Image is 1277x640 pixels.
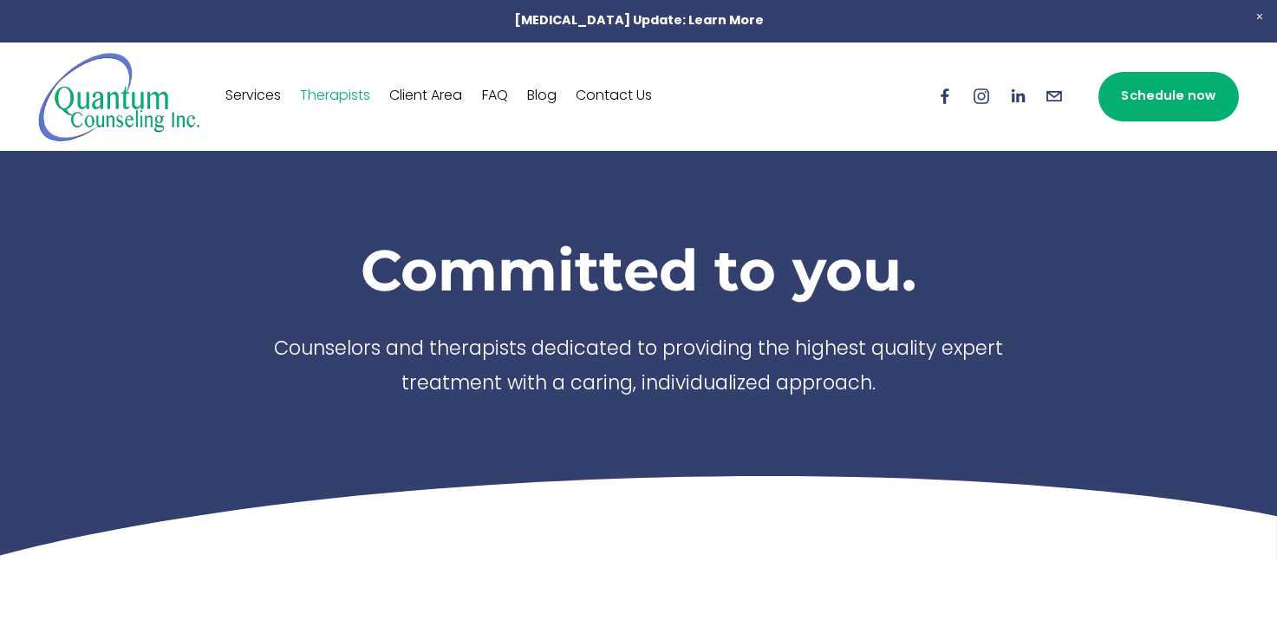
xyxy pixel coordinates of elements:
a: Services [225,82,281,110]
a: Blog [527,82,557,110]
img: Quantum Counseling Inc. | Change starts here. [38,51,200,142]
a: Facebook [935,87,954,106]
h1: Committed to you. [249,235,1029,304]
a: info@quantumcounselinginc.com [1045,87,1064,106]
a: Contact Us [576,82,652,110]
p: Counselors and therapists dedicated to providing the highest quality expert treatment with a cari... [249,333,1029,403]
a: Client Area [389,82,462,110]
a: LinkedIn [1008,87,1027,106]
a: Instagram [972,87,991,106]
a: FAQ [482,82,508,110]
a: Therapists [300,82,370,110]
a: Schedule now [1098,72,1239,121]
